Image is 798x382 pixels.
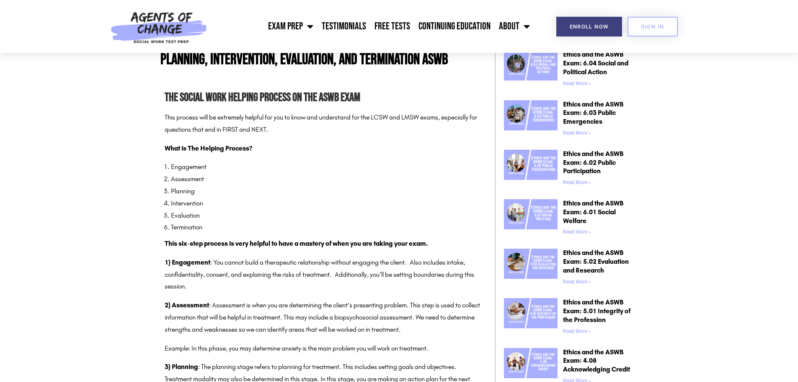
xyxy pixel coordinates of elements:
a: Read more about Ethics and the ASWB Exam: 5.01 Integrity of the Profession [563,328,591,334]
li: Planning [171,185,482,197]
a: Ethics and the ASWB Exam 6.04 Social and Political Actions (1) [504,50,558,89]
a: Ethics and the ASWB Exam: 6.02 Public Participation [563,150,623,175]
a: Read more about Ethics and the ASWB Exam: 6.01 Social Welfare [563,229,591,235]
img: Ethics and the ASWB Exam 6.01 Social Welfare [504,199,558,229]
li: Engagement [171,161,482,173]
a: Testimonials [318,16,370,37]
h1: The Social Work “Helping Process”- Engagement, Assessment, Planning, Intervention, Evaluation, an... [160,37,486,68]
a: Ethics and the ASWB Exam 5.01 Integrity of the Profession [504,298,558,337]
a: Ethics and the ASWB Exam: 6.01 Social Welfare [563,199,623,225]
strong: 1) Engagement [165,258,210,266]
li: Termination [171,221,482,234]
a: Ethics and the ASWB Exam: 6.03 Public Emergencies [563,100,623,126]
strong: 2) Assessment [165,301,209,309]
a: Free Tests [370,16,414,37]
a: Exam Prep [264,16,318,37]
img: Ethics and the ASWB Exam 6.03 Public Emergencies [504,100,558,130]
a: Read more about Ethics and the ASWB Exam: 6.03 Public Emergencies [563,130,591,136]
li: Evaluation [171,210,482,222]
li: Assessment [171,173,482,185]
p: This process will be extremely helpful for you to know and understand for the LCSW and LMSW exams... [165,112,482,136]
a: Ethics and the ASWB Exam 6.02 Public Participation [504,150,558,189]
a: Ethics and the ASWB Exam: 5.02 Evaluation and Research [563,249,629,274]
a: Continuing Education [414,16,495,37]
h2: The Social Work Helping Process on the ASWB Exam [165,88,482,107]
img: Ethics and the ASWB Exam 4.08 Acknowledging Credit [504,348,558,378]
a: Enroll Now [556,17,622,36]
span: SIGN IN [641,24,664,29]
strong: What is The Helping Process? [165,144,252,152]
a: Ethics and the ASWB Exam 6.01 Social Welfare [504,199,558,238]
a: Ethics and the ASWB Exam: 4.08 Acknowledging Credit [563,348,630,374]
a: Ethics and the ASWB Exam: 6.04 Social and Political Action [563,50,628,76]
nav: Menu [212,16,534,37]
p: Example: In this phase, you may determine anxiety is the main problem you will work on treatment. [165,343,482,355]
li: Intervention [171,197,482,210]
a: Ethics and the ASWB Exam: 5.01 Integrity of the Profession [563,298,630,324]
p: : You cannot build a therapeutic relationship without engaging the client. Also includes intake, ... [165,257,482,293]
strong: 3) Planning [165,363,198,371]
img: Ethics and the ASWB Exam 5.01 Integrity of the Profession [504,298,558,328]
a: Read more about Ethics and the ASWB Exam: 5.02 Evaluation and Research [563,279,591,285]
img: Ethics and the ASWB Exam 6.02 Public Participation [504,150,558,180]
p: : Assessment is when you are determining the client’s presenting problem. This step is used to co... [165,299,482,335]
a: SIGN IN [628,17,678,36]
a: Ethics and the ASWB Exam 5.02 Evaluation and Research [504,249,558,288]
img: Ethics and the ASWB Exam 5.02 Evaluation and Research [504,249,558,279]
strong: This six-step process is very helpful to have a mastery of when you are taking your exam. [165,239,428,247]
span: Enroll Now [570,24,609,29]
img: Ethics and the ASWB Exam 6.04 Social and Political Actions (1) [504,50,558,81]
a: About [495,16,534,37]
a: Read more about Ethics and the ASWB Exam: 6.04 Social and Political Action [563,81,591,86]
a: Read more about Ethics and the ASWB Exam: 6.02 Public Participation [563,179,591,185]
a: Ethics and the ASWB Exam 6.03 Public Emergencies [504,100,558,139]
